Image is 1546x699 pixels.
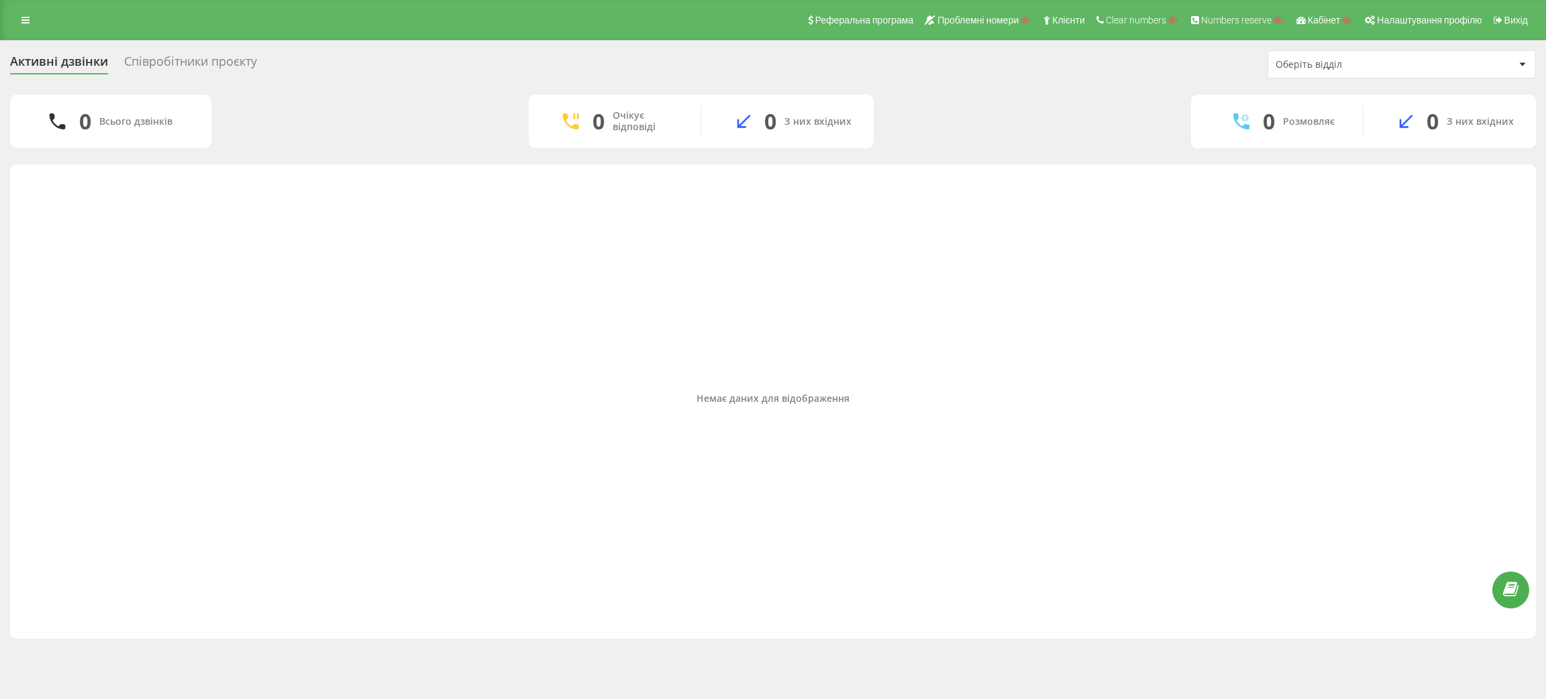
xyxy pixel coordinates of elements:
div: 0 [79,109,91,134]
span: Numbers reserve [1201,15,1272,25]
span: Клієнти [1052,15,1085,25]
div: Немає даних для відображення [21,392,1525,404]
div: З них вхідних [1447,116,1514,127]
span: Вихід [1504,15,1528,25]
div: 0 [1427,109,1439,134]
div: 0 [592,109,605,134]
div: Оберіть відділ [1276,59,1436,70]
div: Очікує відповіді [613,110,680,133]
span: Clear numbers [1106,15,1166,25]
div: З них вхідних [784,116,852,127]
span: Проблемні номери [937,15,1019,25]
div: Розмовляє [1283,116,1335,127]
span: Реферальна програма [815,15,914,25]
span: Налаштування профілю [1377,15,1482,25]
div: Співробітники проєкту [124,54,257,75]
div: 0 [1263,109,1275,134]
span: Кабінет [1308,15,1341,25]
div: Всього дзвінків [99,116,172,127]
div: Активні дзвінки [10,54,108,75]
div: 0 [764,109,776,134]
